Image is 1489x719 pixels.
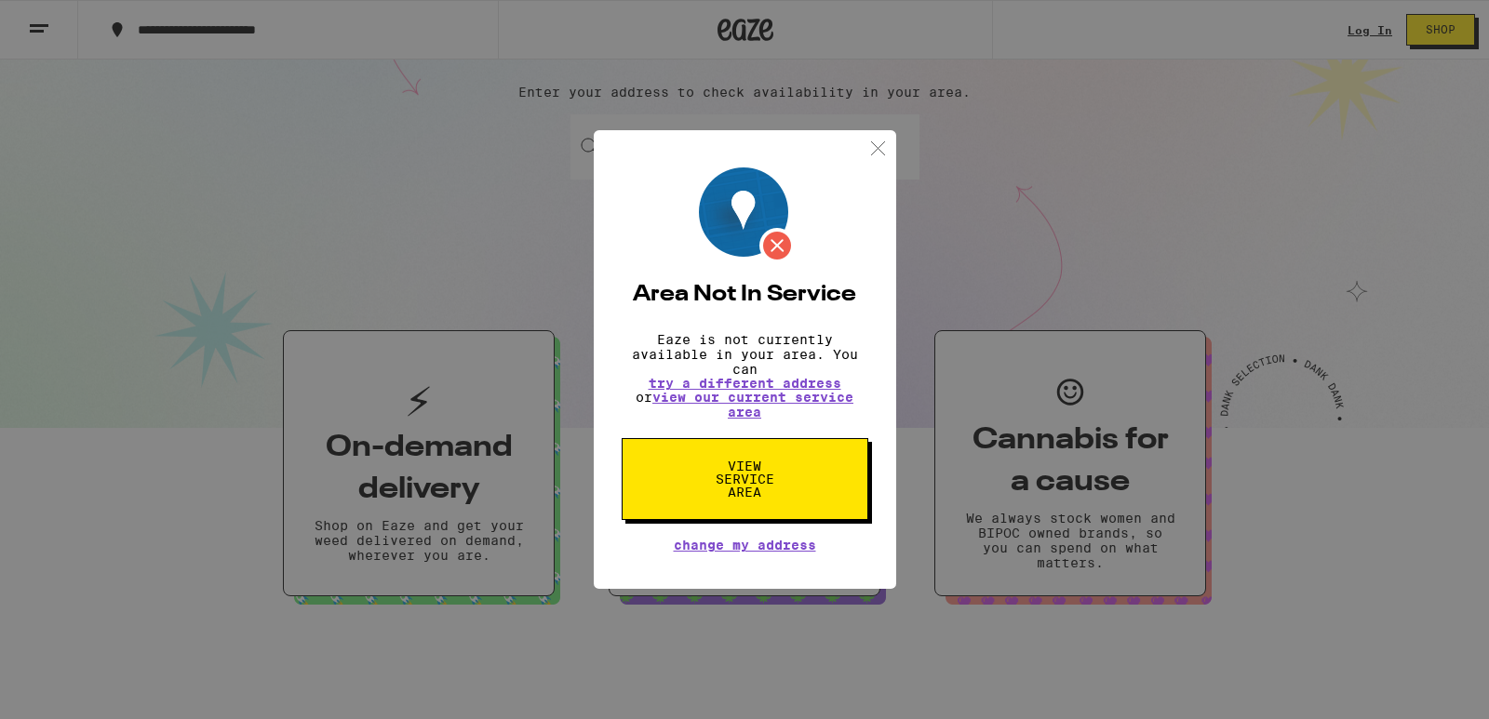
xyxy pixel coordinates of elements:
button: View Service Area [622,438,868,520]
img: Location [699,167,795,263]
button: Change My Address [674,539,816,552]
button: try a different address [649,377,841,390]
p: Eaze is not currently available in your area. You can or [622,332,868,419]
a: View Service Area [622,459,868,473]
h2: Area Not In Service [622,284,868,306]
img: close.svg [866,137,890,160]
span: Hi. Need any help? [11,13,134,28]
a: view our current service area [652,390,853,419]
span: View Service Area [697,459,793,499]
